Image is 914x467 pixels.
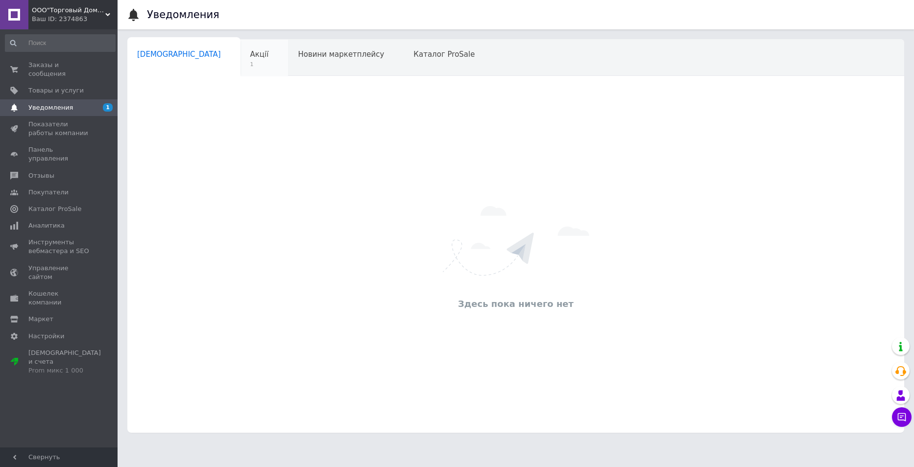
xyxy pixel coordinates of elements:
[250,61,269,68] span: 1
[137,50,221,59] span: [DEMOGRAPHIC_DATA]
[28,103,73,112] span: Уведомления
[28,120,91,138] span: Показатели работы компании
[892,407,912,427] button: Чат с покупателем
[28,289,91,307] span: Кошелек компании
[28,264,91,281] span: Управление сайтом
[132,298,899,310] div: Здесь пока ничего нет
[298,50,384,59] span: Новини маркетплейсу
[28,238,91,256] span: Инструменты вебмастера и SEO
[28,349,101,375] span: [DEMOGRAPHIC_DATA] и счета
[28,221,65,230] span: Аналитика
[28,61,91,78] span: Заказы и сообщения
[32,6,105,15] span: ООО"Торговый Дом "Фактория-Киев"
[28,366,101,375] div: Prom микс 1 000
[250,50,269,59] span: Акції
[32,15,118,23] div: Ваш ID: 2374863
[28,332,64,341] span: Настройки
[28,171,54,180] span: Отзывы
[28,145,91,163] span: Панель управления
[28,188,69,197] span: Покупатели
[413,50,475,59] span: Каталог ProSale
[147,9,219,21] h1: Уведомления
[5,34,116,52] input: Поиск
[28,86,84,95] span: Товары и услуги
[28,205,81,213] span: Каталог ProSale
[103,103,113,112] span: 1
[28,315,53,324] span: Маркет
